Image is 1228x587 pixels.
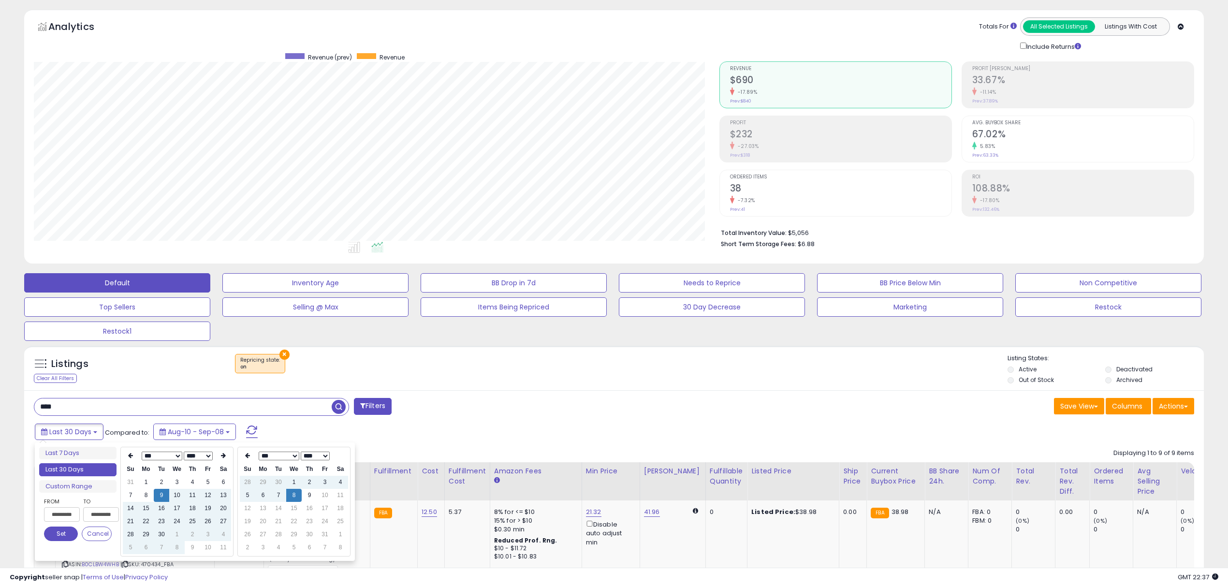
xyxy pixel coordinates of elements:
[1059,508,1082,516] div: 0.00
[123,489,138,502] td: 7
[972,175,1194,180] span: ROI
[929,466,964,486] div: BB Share 24h.
[871,508,889,518] small: FBA
[730,120,951,126] span: Profit
[153,424,236,440] button: Aug-10 - Sep-08
[449,466,486,486] div: Fulfillment Cost
[154,528,169,541] td: 30
[154,463,169,476] th: Tu
[255,463,271,476] th: Mo
[123,502,138,515] td: 14
[333,515,348,528] td: 25
[83,572,124,582] a: Terms of Use
[734,143,759,150] small: -27.03%
[169,476,185,489] td: 3
[1113,449,1194,458] div: Displaying 1 to 9 of 9 items
[721,229,787,237] b: Total Inventory Value:
[138,476,154,489] td: 1
[240,463,255,476] th: Su
[721,226,1187,238] li: $5,056
[751,466,835,476] div: Listed Price
[333,463,348,476] th: Sa
[240,364,280,370] div: on
[817,297,1003,317] button: Marketing
[185,502,200,515] td: 18
[286,528,302,541] td: 29
[1181,525,1220,534] div: 0
[44,527,78,541] button: Set
[240,541,255,554] td: 2
[120,560,174,568] span: | SKU: 470434_FBA
[972,120,1194,126] span: Avg. Buybox Share
[979,22,1017,31] div: Totals For
[82,560,119,569] a: B0CLBW4WHB
[421,273,607,293] button: BB Drop in 7d
[123,515,138,528] td: 21
[240,502,255,515] td: 12
[977,88,996,96] small: -11.14%
[255,476,271,489] td: 29
[216,528,231,541] td: 4
[34,374,77,383] div: Clear All Filters
[271,515,286,528] td: 21
[1019,365,1037,373] label: Active
[240,489,255,502] td: 5
[286,489,302,502] td: 8
[751,508,832,516] div: $38.98
[317,489,333,502] td: 10
[271,463,286,476] th: Tu
[1008,354,1204,363] p: Listing States:
[255,528,271,541] td: 27
[39,463,117,476] li: Last 30 Days
[48,20,113,36] h5: Analytics
[317,528,333,541] td: 31
[422,466,440,476] div: Cost
[710,466,743,486] div: Fulfillable Quantity
[1015,273,1201,293] button: Non Competitive
[123,463,138,476] th: Su
[255,515,271,528] td: 20
[222,297,409,317] button: Selling @ Max
[1181,466,1216,476] div: Velocity
[185,541,200,554] td: 9
[1094,508,1133,516] div: 0
[730,183,951,196] h2: 38
[333,489,348,502] td: 11
[972,466,1008,486] div: Num of Comp.
[123,476,138,489] td: 31
[286,463,302,476] th: We
[644,466,702,476] div: [PERSON_NAME]
[10,573,168,582] div: seller snap | |
[200,528,216,541] td: 3
[494,544,574,553] div: $10 - $11.72
[374,466,413,476] div: Fulfillment
[730,66,951,72] span: Revenue
[333,541,348,554] td: 8
[302,502,317,515] td: 16
[169,489,185,502] td: 10
[843,466,863,486] div: Ship Price
[380,53,405,61] span: Revenue
[185,463,200,476] th: Th
[138,541,154,554] td: 6
[169,515,185,528] td: 24
[1094,466,1129,486] div: Ordered Items
[286,476,302,489] td: 1
[271,541,286,554] td: 4
[494,466,578,476] div: Amazon Fees
[286,515,302,528] td: 22
[286,502,302,515] td: 15
[972,508,1004,516] div: FBA: 0
[200,515,216,528] td: 26
[240,528,255,541] td: 26
[216,476,231,489] td: 6
[138,489,154,502] td: 8
[268,466,366,476] div: Business Pricing
[271,502,286,515] td: 14
[24,297,210,317] button: Top Sellers
[1019,376,1054,384] label: Out of Stock
[1137,508,1169,516] div: N/A
[200,489,216,502] td: 12
[216,515,231,528] td: 27
[39,480,117,493] li: Custom Range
